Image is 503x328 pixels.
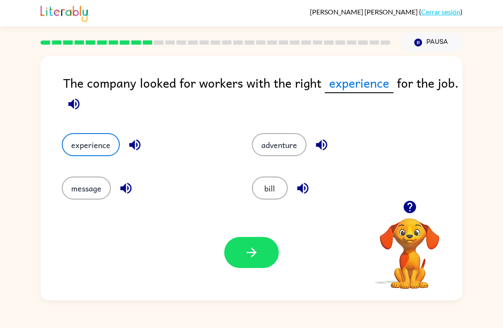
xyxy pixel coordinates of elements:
a: Cerrar sesión [421,8,460,16]
span: experience [325,73,393,93]
button: Pausa [401,33,463,52]
video: Tu navegador debe admitir la reproducción de archivos .mp4 para usar Literably. Intenta usar otro... [367,205,452,290]
button: experience [62,133,120,156]
button: bill [252,177,288,200]
span: [PERSON_NAME] [PERSON_NAME] [310,8,419,16]
img: Literably [40,3,88,22]
button: adventure [252,133,306,156]
div: The company looked for workers with the right for the job. [63,73,463,116]
div: ( ) [310,8,463,16]
button: message [62,177,111,200]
